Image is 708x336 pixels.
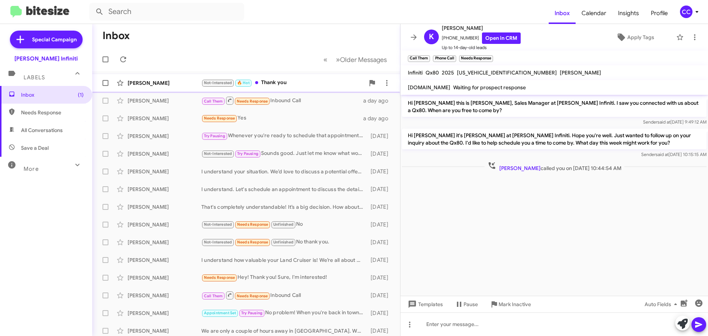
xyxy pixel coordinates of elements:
[128,132,201,140] div: [PERSON_NAME]
[204,311,236,315] span: Appointment Set
[32,36,77,43] span: Special Campaign
[367,132,394,140] div: [DATE]
[201,132,367,140] div: Whenever you're ready to schedule that appointment, just reach out. I'm here to help with the det...
[612,3,645,24] a: Insights
[363,115,394,122] div: a day ago
[429,31,434,43] span: K
[482,32,521,44] a: Open in CRM
[128,168,201,175] div: [PERSON_NAME]
[201,168,367,175] div: I understand your situation. We’d love to discuss a potential offer for your Q50. Would you like ...
[560,69,601,76] span: [PERSON_NAME]
[597,31,673,44] button: Apply Tags
[499,298,531,311] span: Mark Inactive
[237,80,250,85] span: 🔥 Hot
[645,3,674,24] a: Profile
[201,273,367,282] div: Hey! Thank you! Sure, I'm interested!
[273,222,294,227] span: Unfinished
[204,151,232,156] span: Not-Interested
[643,119,707,125] span: Sender [DATE] 9:49:12 AM
[459,55,493,62] small: Needs Response
[201,309,367,317] div: No problem! When you're back in town, let me know a good time to connect. Looking forward to help...
[237,240,268,245] span: Needs Response
[24,166,39,172] span: More
[402,129,707,149] p: Hi [PERSON_NAME] it's [PERSON_NAME] at [PERSON_NAME] Infiniti. Hope you're well. Just wanted to f...
[363,97,394,104] div: a day ago
[21,144,49,152] span: Save a Deal
[367,239,394,246] div: [DATE]
[549,3,576,24] a: Inbox
[406,298,443,311] span: Templates
[204,294,223,298] span: Call Them
[367,292,394,299] div: [DATE]
[442,32,521,44] span: [PHONE_NUMBER]
[89,3,244,21] input: Search
[201,79,365,87] div: Thank you
[128,115,201,122] div: [PERSON_NAME]
[128,327,201,335] div: [PERSON_NAME]
[201,114,363,122] div: Yes
[128,79,201,87] div: [PERSON_NAME]
[340,56,387,64] span: Older Messages
[103,30,130,42] h1: Inbox
[204,275,235,280] span: Needs Response
[128,292,201,299] div: [PERSON_NAME]
[367,168,394,175] div: [DATE]
[639,298,686,311] button: Auto Fields
[442,24,521,32] span: [PERSON_NAME]
[319,52,332,67] button: Previous
[128,309,201,317] div: [PERSON_NAME]
[641,152,707,157] span: Sender [DATE] 10:15:15 AM
[576,3,612,24] span: Calendar
[201,149,367,158] div: Sounds good. Just let me know what works for you. Thank you!
[367,150,394,157] div: [DATE]
[484,298,537,311] button: Mark Inactive
[21,91,84,98] span: Inbox
[323,55,327,64] span: «
[10,31,83,48] a: Special Campaign
[408,69,423,76] span: Infiniti
[464,298,478,311] span: Pause
[442,69,454,76] span: 2025
[367,309,394,317] div: [DATE]
[201,327,367,335] div: We are only a couple of hours away in [GEOGRAPHIC_DATA]. Which package are you looking for?
[201,291,367,300] div: Inbound Call
[485,161,624,172] span: called you on [DATE] 10:44:54 AM
[128,186,201,193] div: [PERSON_NAME]
[21,109,84,116] span: Needs Response
[657,119,670,125] span: said at
[449,298,484,311] button: Pause
[237,294,268,298] span: Needs Response
[442,44,521,51] span: Up to 14-day-old leads
[433,55,456,62] small: Phone Call
[204,134,225,138] span: Try Pausing
[273,240,294,245] span: Unfinished
[319,52,391,67] nav: Page navigation example
[627,31,654,44] span: Apply Tags
[204,116,235,121] span: Needs Response
[201,186,367,193] div: I understand. Let's schedule an appointment to discuss the details and evaluate your vehicle. Whe...
[453,84,526,91] span: Waiting for prospect response
[201,96,363,105] div: Inbound Call
[14,55,78,62] div: [PERSON_NAME] Infiniti
[201,256,367,264] div: I understand how valuable your Land Cruiser is! We’re all about providing fair appraisals based o...
[237,99,268,104] span: Needs Response
[367,221,394,228] div: [DATE]
[367,256,394,264] div: [DATE]
[201,203,367,211] div: That's completely understandable! It’s a big decision. How about scheduling a visit? We can discu...
[241,311,263,315] span: Try Pausing
[457,69,557,76] span: [US_VEHICLE_IDENTIFICATION_NUMBER]
[128,203,201,211] div: [PERSON_NAME]
[78,91,84,98] span: (1)
[400,298,449,311] button: Templates
[680,6,693,18] div: CC
[656,152,669,157] span: said at
[128,274,201,281] div: [PERSON_NAME]
[128,239,201,246] div: [PERSON_NAME]
[367,327,394,335] div: [DATE]
[204,99,223,104] span: Call Them
[367,274,394,281] div: [DATE]
[426,69,439,76] span: Qx80
[201,238,367,246] div: No thank you.
[128,97,201,104] div: [PERSON_NAME]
